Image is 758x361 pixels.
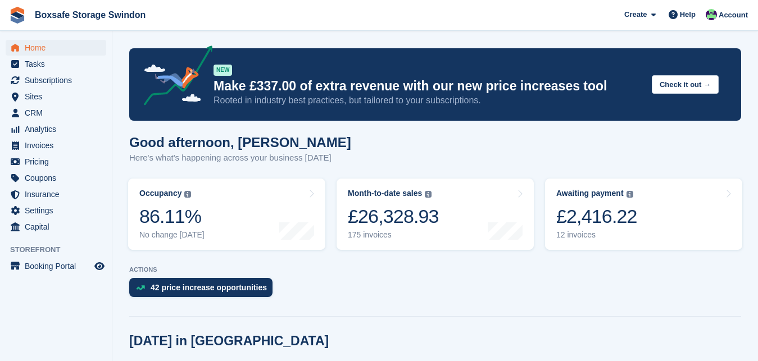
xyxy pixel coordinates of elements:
[25,40,92,56] span: Home
[6,154,106,170] a: menu
[6,203,106,218] a: menu
[10,244,112,255] span: Storefront
[6,219,106,235] a: menu
[6,72,106,88] a: menu
[556,189,624,198] div: Awaiting payment
[25,105,92,121] span: CRM
[652,75,719,94] button: Check it out →
[25,138,92,153] span: Invoices
[129,266,741,273] p: ACTIONS
[129,152,351,164] p: Here's what's happening across your business [DATE]
[214,65,232,76] div: NEW
[6,121,106,137] a: menu
[129,333,329,349] h2: [DATE] in [GEOGRAPHIC_DATA]
[214,78,643,94] p: Make £337.00 of extra revenue with our new price increases tool
[9,7,26,24] img: stora-icon-8386f47178a22dfd0bd8f6a31ec36ba5ce8667c1dd55bd0f319d3a0aa187defe.svg
[25,203,92,218] span: Settings
[136,285,145,290] img: price_increase_opportunities-93ffe204e8149a01c8c9dc8f82e8f89637d9d84a8eef4429ea346261dce0b2c0.svg
[25,121,92,137] span: Analytics
[6,186,106,202] a: menu
[545,179,742,250] a: Awaiting payment £2,416.22 12 invoices
[6,89,106,104] a: menu
[624,9,647,20] span: Create
[337,179,534,250] a: Month-to-date sales £26,328.93 175 invoices
[425,191,432,198] img: icon-info-grey-7440780725fd019a000dd9b08b2336e03edf1995a4989e88bcd33f0948082b44.svg
[93,259,106,273] a: Preview store
[184,191,191,198] img: icon-info-grey-7440780725fd019a000dd9b08b2336e03edf1995a4989e88bcd33f0948082b44.svg
[30,6,150,24] a: Boxsafe Storage Swindon
[556,205,637,228] div: £2,416.22
[6,138,106,153] a: menu
[6,40,106,56] a: menu
[139,205,205,228] div: 86.11%
[556,230,637,240] div: 12 invoices
[25,154,92,170] span: Pricing
[139,230,205,240] div: No change [DATE]
[134,45,213,109] img: price-adjustments-announcement-icon-8257ccfd72463d97f412b2fc003d46551f7dbcb40ab6d574587a9cd5c0d94...
[151,283,267,292] div: 42 price increase opportunities
[129,278,278,303] a: 42 price increase opportunities
[627,191,633,198] img: icon-info-grey-7440780725fd019a000dd9b08b2336e03edf1995a4989e88bcd33f0948082b44.svg
[680,9,696,20] span: Help
[25,258,92,274] span: Booking Portal
[25,72,92,88] span: Subscriptions
[214,94,643,107] p: Rooted in industry best practices, but tailored to your subscriptions.
[348,230,439,240] div: 175 invoices
[348,189,422,198] div: Month-to-date sales
[139,189,181,198] div: Occupancy
[25,89,92,104] span: Sites
[6,105,106,121] a: menu
[25,170,92,186] span: Coupons
[128,179,325,250] a: Occupancy 86.11% No change [DATE]
[25,56,92,72] span: Tasks
[706,9,717,20] img: Kim Virabi
[129,135,351,150] h1: Good afternoon, [PERSON_NAME]
[6,170,106,186] a: menu
[6,258,106,274] a: menu
[348,205,439,228] div: £26,328.93
[719,10,748,21] span: Account
[25,186,92,202] span: Insurance
[6,56,106,72] a: menu
[25,219,92,235] span: Capital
